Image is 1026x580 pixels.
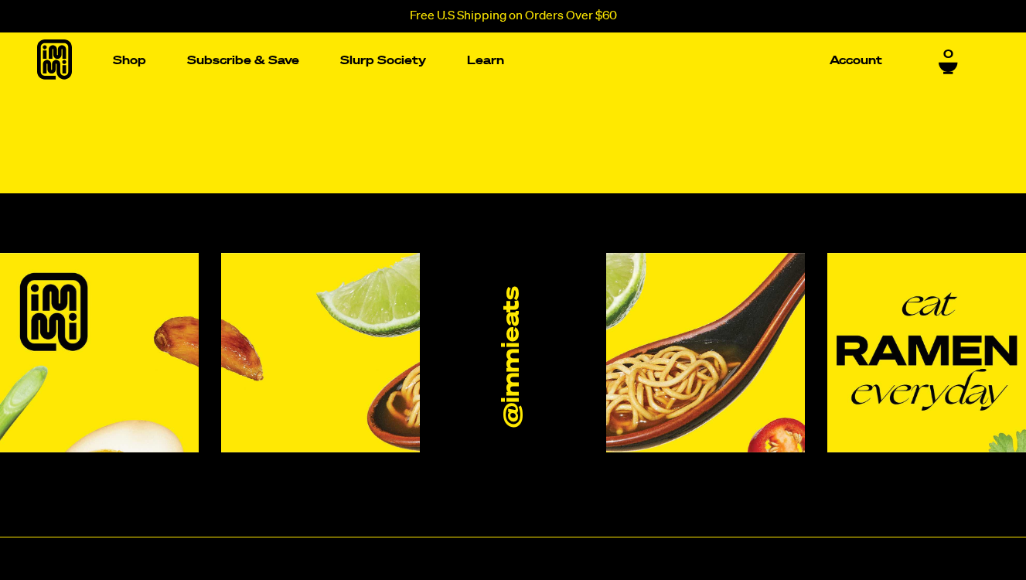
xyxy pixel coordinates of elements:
a: Shop [107,49,152,73]
a: Slurp Society [334,49,432,73]
a: 0 [939,43,958,69]
span: 0 [943,43,953,56]
nav: Main navigation [107,32,888,89]
img: Instagram [606,253,805,452]
p: Free U.S Shipping on Orders Over $60 [410,9,617,23]
img: Instagram [827,253,1026,452]
a: Learn [461,49,510,73]
a: Account [823,49,888,73]
img: Instagram [221,253,420,452]
a: Subscribe & Save [181,49,305,73]
a: @immieats [499,286,527,427]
